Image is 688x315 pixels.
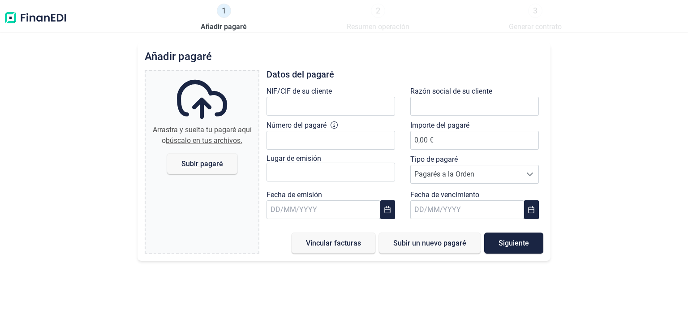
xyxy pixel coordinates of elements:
[267,154,321,163] label: Lugar de emisión
[4,4,67,32] img: Logo de aplicación
[267,120,327,131] label: Número del pagaré
[524,200,539,219] button: Choose Date
[267,70,543,79] h3: Datos del pagaré
[267,190,322,200] label: Fecha de emisión
[410,200,524,219] input: DD/MM/YYYY
[267,200,380,219] input: DD/MM/YYYY
[267,86,332,97] label: NIF/CIF de su cliente
[201,22,247,32] span: Añadir pagaré
[484,233,543,254] button: Siguiente
[201,4,247,32] a: 1Añadir pagaré
[217,4,231,18] span: 1
[181,160,223,167] span: Subir pagaré
[411,165,521,183] span: Pagarés a la Orden
[380,200,395,219] button: Choose Date
[393,240,466,246] span: Subir un nuevo pagaré
[410,190,479,200] label: Fecha de vencimiento
[410,86,492,97] label: Razón social de su cliente
[410,154,458,165] label: Tipo de pagaré
[499,240,529,246] span: Siguiente
[166,136,242,145] span: búscalo en tus archivos.
[145,50,543,63] h2: Añadir pagaré
[410,120,469,131] label: Importe del pagaré
[306,240,361,246] span: Vincular facturas
[149,125,255,146] div: Arrastra y suelta tu pagaré aquí o
[379,233,481,254] button: Subir un nuevo pagaré
[292,233,375,254] button: Vincular facturas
